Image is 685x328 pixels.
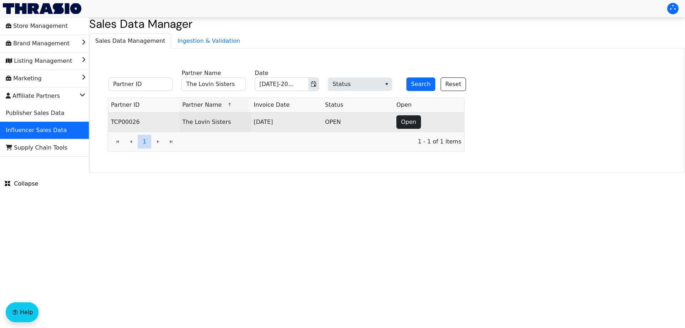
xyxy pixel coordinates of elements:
[251,112,322,132] td: [DATE]
[328,77,392,91] span: Status
[381,78,392,91] button: select
[255,69,268,77] label: Date
[108,112,179,132] td: TCP00026
[184,137,461,146] span: 1 - 1 of 1 items
[89,17,685,31] h2: Sales Data Manager
[138,135,151,148] button: Page 1
[6,20,68,32] span: Store Management
[111,101,139,109] span: Partner ID
[179,112,251,132] td: The Lovin Sisters
[6,90,60,102] span: Affiliate Partners
[6,38,70,49] span: Brand Management
[6,55,72,67] span: Listing Management
[5,180,38,188] span: Collapse
[322,112,394,132] td: OPEN
[254,101,290,109] span: Invoice Date
[182,69,221,77] label: Partner Name
[90,34,171,48] span: Sales Data Management
[6,73,42,84] span: Marketing
[143,137,146,146] span: 1
[108,132,464,151] div: Page 1 of 1
[396,101,412,109] span: Open
[308,78,319,91] button: Toggle calendar
[6,107,64,119] span: Publisher Sales Data
[3,3,81,14] img: Thrasio Logo
[401,118,416,126] span: Open
[172,34,246,48] span: Ingestion & Validation
[406,77,435,91] button: Search
[182,101,222,109] span: Partner Name
[6,142,67,153] span: Supply Chain Tools
[255,78,299,91] input: Jul-2025
[6,125,67,136] span: Influencer Sales Data
[441,77,466,91] button: Reset
[396,115,421,129] button: Open
[20,308,33,317] span: Help
[325,101,343,109] span: Status
[6,302,39,322] button: Help floatingactionbutton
